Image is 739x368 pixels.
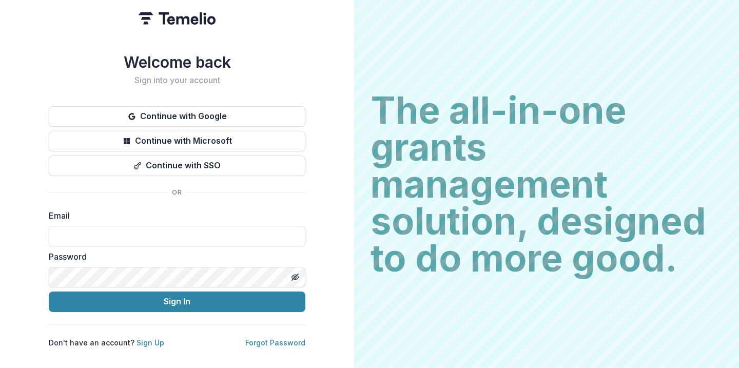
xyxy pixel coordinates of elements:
label: Email [49,209,299,222]
h2: Sign into your account [49,75,305,85]
button: Continue with Microsoft [49,131,305,151]
button: Continue with SSO [49,156,305,176]
a: Forgot Password [245,338,305,347]
label: Password [49,250,299,263]
button: Toggle password visibility [287,269,303,285]
h1: Welcome back [49,53,305,71]
p: Don't have an account? [49,337,164,348]
button: Sign In [49,292,305,312]
a: Sign Up [137,338,164,347]
img: Temelio [139,12,216,25]
button: Continue with Google [49,106,305,127]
